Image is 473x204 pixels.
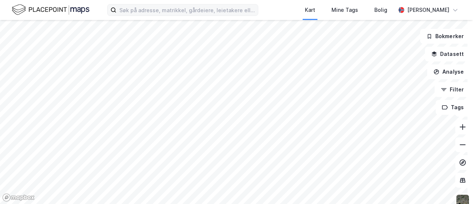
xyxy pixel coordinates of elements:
div: Mine Tags [331,6,358,14]
div: [PERSON_NAME] [407,6,449,14]
input: Søk på adresse, matrikkel, gårdeiere, leietakere eller personer [116,4,258,16]
div: Bolig [374,6,387,14]
div: Kart [305,6,315,14]
img: logo.f888ab2527a4732fd821a326f86c7f29.svg [12,3,89,16]
div: Kontrollprogram for chat [436,168,473,204]
iframe: Chat Widget [436,168,473,204]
